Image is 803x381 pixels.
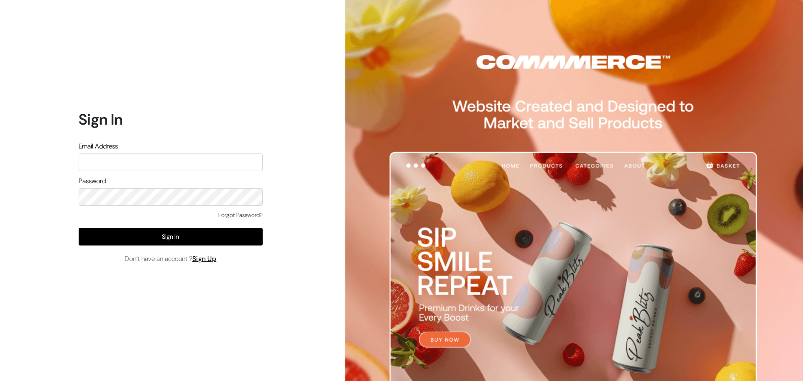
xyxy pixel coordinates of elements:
[125,254,217,264] span: Don’t have an account ?
[192,254,217,263] a: Sign Up
[79,176,106,186] label: Password
[79,228,263,245] button: Sign In
[218,211,263,220] a: Forgot Password?
[79,110,263,128] h1: Sign In
[79,141,118,151] label: Email Address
